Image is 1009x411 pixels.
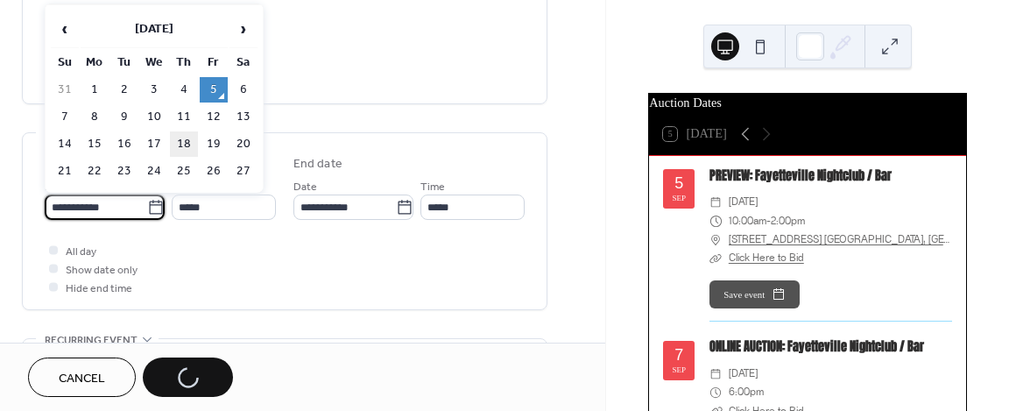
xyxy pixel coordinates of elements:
div: ​ [709,212,722,230]
td: 29 [81,186,109,211]
td: 2 [110,77,138,103]
td: 23 [110,159,138,184]
td: 25 [170,159,198,184]
span: Date [293,178,317,196]
td: 1 [140,186,168,211]
td: 18 [170,131,198,157]
td: 3 [140,77,168,103]
td: 4 [229,186,258,211]
td: 28 [51,186,79,211]
div: ​ [709,230,722,249]
td: 13 [229,104,258,130]
td: 26 [200,159,228,184]
th: Mo [81,50,109,75]
td: 17 [140,131,168,157]
td: 4 [170,77,198,103]
div: Sep [672,366,686,374]
span: - [766,212,771,230]
td: 24 [140,159,168,184]
div: ​ [709,249,722,267]
td: 7 [51,104,79,130]
td: 11 [170,104,198,130]
th: Tu [110,50,138,75]
td: 3 [200,186,228,211]
td: 20 [229,131,258,157]
td: 22 [81,159,109,184]
th: Th [170,50,198,75]
span: [DATE] [729,365,758,383]
span: › [230,11,257,46]
span: 10:00am [729,212,766,230]
td: 27 [229,159,258,184]
th: Su [51,50,79,75]
span: Cancel [59,370,105,388]
td: 30 [110,186,138,211]
a: Click Here to Bid [729,252,804,264]
th: [DATE] [81,11,228,48]
td: 19 [200,131,228,157]
th: Sa [229,50,258,75]
th: We [140,50,168,75]
div: 7 [674,347,683,363]
span: Hide end time [66,280,132,298]
td: 8 [81,104,109,130]
span: 6:00pm [729,383,764,401]
a: ONLINE AUCTION: Fayetteville Nightclub / Bar [709,337,924,356]
td: 2 [170,186,198,211]
span: All day [66,243,96,261]
td: 31 [51,77,79,103]
td: 1 [81,77,109,103]
button: Cancel [28,358,136,397]
div: 5 [674,175,683,191]
div: ​ [709,365,722,383]
div: Auction Dates [649,94,966,113]
td: 5 [200,77,228,103]
div: Sep [672,195,686,202]
td: 16 [110,131,138,157]
td: 15 [81,131,109,157]
button: Save event [709,280,800,308]
span: ‹ [52,11,78,46]
td: 14 [51,131,79,157]
span: Time [420,178,445,196]
td: 21 [51,159,79,184]
span: Show date only [66,261,138,280]
th: Fr [200,50,228,75]
td: 12 [200,104,228,130]
a: [STREET_ADDRESS] [GEOGRAPHIC_DATA], [GEOGRAPHIC_DATA] [729,230,952,249]
span: 2:00pm [771,212,805,230]
a: PREVIEW: Fayetteville Nightclub / Bar [709,167,892,185]
td: 9 [110,104,138,130]
td: 10 [140,104,168,130]
div: ​ [709,383,722,401]
div: ​ [709,193,722,211]
div: End date [293,155,342,174]
span: Recurring event [45,331,138,350]
td: 6 [229,77,258,103]
span: [DATE] [729,193,758,211]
